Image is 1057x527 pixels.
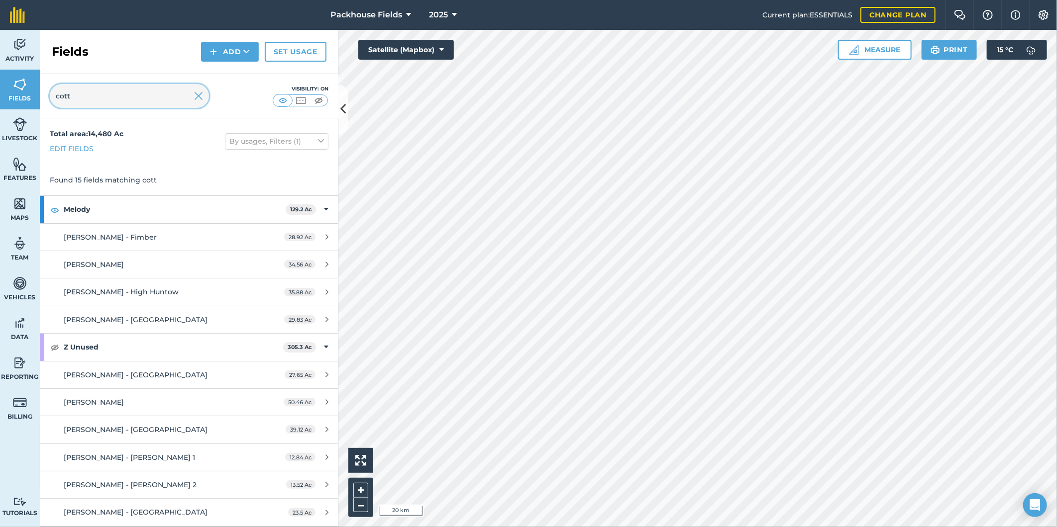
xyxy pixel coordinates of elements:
a: [PERSON_NAME] - Fimber28.92 Ac [40,224,338,251]
img: svg+xml;base64,PD94bWwgdmVyc2lvbj0iMS4wIiBlbmNvZGluZz0idXRmLTgiPz4KPCEtLSBHZW5lcmF0b3I6IEFkb2JlIE... [13,497,27,507]
img: svg+xml;base64,PD94bWwgdmVyc2lvbj0iMS4wIiBlbmNvZGluZz0idXRmLTgiPz4KPCEtLSBHZW5lcmF0b3I6IEFkb2JlIE... [13,316,27,331]
input: Search [50,84,209,108]
img: svg+xml;base64,PD94bWwgdmVyc2lvbj0iMS4wIiBlbmNvZGluZz0idXRmLTgiPz4KPCEtLSBHZW5lcmF0b3I6IEFkb2JlIE... [13,355,27,370]
div: Melody129.2 Ac [40,196,338,223]
span: 15 ° C [997,40,1013,60]
a: Change plan [860,7,936,23]
span: 27.65 Ac [285,370,316,379]
span: 50.46 Ac [284,398,316,406]
img: A question mark icon [982,10,994,20]
span: [PERSON_NAME] - Fimber [64,233,157,242]
strong: Total area : 14,480 Ac [50,129,123,138]
a: Set usage [265,42,326,62]
span: Packhouse Fields [330,9,402,21]
img: svg+xml;base64,PD94bWwgdmVyc2lvbj0iMS4wIiBlbmNvZGluZz0idXRmLTgiPz4KPCEtLSBHZW5lcmF0b3I6IEFkb2JlIE... [1021,40,1041,60]
img: Ruler icon [849,45,859,55]
img: svg+xml;base64,PD94bWwgdmVyc2lvbj0iMS4wIiBlbmNvZGluZz0idXRmLTgiPz4KPCEtLSBHZW5lcmF0b3I6IEFkb2JlIE... [13,37,27,52]
a: Edit fields [50,143,94,154]
span: 12.84 Ac [285,453,316,461]
span: [PERSON_NAME] - High Huntow [64,287,179,296]
span: 35.88 Ac [284,288,316,296]
img: svg+xml;base64,PHN2ZyB4bWxucz0iaHR0cDovL3d3dy53My5vcmcvMjAwMC9zdmciIHdpZHRoPSI1NiIgaGVpZ2h0PSI2MC... [13,196,27,211]
span: [PERSON_NAME] [64,398,124,407]
span: 39.12 Ac [286,425,316,434]
strong: Z Unused [64,334,283,360]
img: svg+xml;base64,PHN2ZyB4bWxucz0iaHR0cDovL3d3dy53My5vcmcvMjAwMC9zdmciIHdpZHRoPSIxOCIgaGVpZ2h0PSIyNC... [50,204,59,216]
button: Print [922,40,977,60]
img: svg+xml;base64,PHN2ZyB4bWxucz0iaHR0cDovL3d3dy53My5vcmcvMjAwMC9zdmciIHdpZHRoPSIxNyIgaGVpZ2h0PSIxNy... [1011,9,1021,21]
img: svg+xml;base64,PHN2ZyB4bWxucz0iaHR0cDovL3d3dy53My5vcmcvMjAwMC9zdmciIHdpZHRoPSI1MCIgaGVpZ2h0PSI0MC... [277,95,289,105]
div: Found 15 fields matching cott [40,165,338,195]
span: [PERSON_NAME] - [GEOGRAPHIC_DATA] [64,425,208,434]
span: [PERSON_NAME] - [GEOGRAPHIC_DATA] [64,315,208,324]
img: svg+xml;base64,PHN2ZyB4bWxucz0iaHR0cDovL3d3dy53My5vcmcvMjAwMC9zdmciIHdpZHRoPSI1MCIgaGVpZ2h0PSI0MC... [313,95,325,105]
span: 28.92 Ac [284,233,316,241]
div: Z Unused305.3 Ac [40,334,338,360]
button: Satellite (Mapbox) [358,40,454,60]
button: 15 °C [987,40,1047,60]
a: [PERSON_NAME]50.46 Ac [40,389,338,416]
img: svg+xml;base64,PHN2ZyB4bWxucz0iaHR0cDovL3d3dy53My5vcmcvMjAwMC9zdmciIHdpZHRoPSI1NiIgaGVpZ2h0PSI2MC... [13,77,27,92]
img: svg+xml;base64,PHN2ZyB4bWxucz0iaHR0cDovL3d3dy53My5vcmcvMjAwMC9zdmciIHdpZHRoPSI1MCIgaGVpZ2h0PSI0MC... [295,95,307,105]
strong: Melody [64,196,286,223]
img: svg+xml;base64,PHN2ZyB4bWxucz0iaHR0cDovL3d3dy53My5vcmcvMjAwMC9zdmciIHdpZHRoPSIxNCIgaGVpZ2h0PSIyNC... [210,46,217,58]
img: svg+xml;base64,PD94bWwgdmVyc2lvbj0iMS4wIiBlbmNvZGluZz0idXRmLTgiPz4KPCEtLSBHZW5lcmF0b3I6IEFkb2JlIE... [13,395,27,410]
span: 23.5 Ac [288,508,316,517]
img: fieldmargin Logo [10,7,25,23]
div: Visibility: On [273,85,328,93]
a: [PERSON_NAME] - [PERSON_NAME] 213.52 Ac [40,471,338,498]
a: [PERSON_NAME] - [GEOGRAPHIC_DATA]29.83 Ac [40,306,338,333]
span: 2025 [429,9,448,21]
img: A cog icon [1038,10,1050,20]
h2: Fields [52,44,89,60]
span: [PERSON_NAME] - [GEOGRAPHIC_DATA] [64,370,208,379]
span: 34.56 Ac [284,260,316,268]
img: svg+xml;base64,PD94bWwgdmVyc2lvbj0iMS4wIiBlbmNvZGluZz0idXRmLTgiPz4KPCEtLSBHZW5lcmF0b3I6IEFkb2JlIE... [13,117,27,132]
img: svg+xml;base64,PHN2ZyB4bWxucz0iaHR0cDovL3d3dy53My5vcmcvMjAwMC9zdmciIHdpZHRoPSIxOSIgaGVpZ2h0PSIyNC... [931,44,940,56]
strong: 305.3 Ac [288,344,312,351]
span: Current plan : ESSENTIALS [762,9,852,20]
img: svg+xml;base64,PHN2ZyB4bWxucz0iaHR0cDovL3d3dy53My5vcmcvMjAwMC9zdmciIHdpZHRoPSIxOCIgaGVpZ2h0PSIyNC... [50,341,59,353]
strong: 129.2 Ac [290,206,312,213]
img: svg+xml;base64,PD94bWwgdmVyc2lvbj0iMS4wIiBlbmNvZGluZz0idXRmLTgiPz4KPCEtLSBHZW5lcmF0b3I6IEFkb2JlIE... [13,236,27,251]
img: svg+xml;base64,PHN2ZyB4bWxucz0iaHR0cDovL3d3dy53My5vcmcvMjAwMC9zdmciIHdpZHRoPSI1NiIgaGVpZ2h0PSI2MC... [13,157,27,172]
img: svg+xml;base64,PD94bWwgdmVyc2lvbj0iMS4wIiBlbmNvZGluZz0idXRmLTgiPz4KPCEtLSBHZW5lcmF0b3I6IEFkb2JlIE... [13,276,27,291]
img: svg+xml;base64,PHN2ZyB4bWxucz0iaHR0cDovL3d3dy53My5vcmcvMjAwMC9zdmciIHdpZHRoPSIyMiIgaGVpZ2h0PSIzMC... [194,90,203,102]
button: Measure [838,40,912,60]
button: – [353,498,368,512]
span: [PERSON_NAME] [64,260,124,269]
a: [PERSON_NAME]34.56 Ac [40,251,338,278]
span: [PERSON_NAME] - [PERSON_NAME] 1 [64,453,195,462]
span: [PERSON_NAME] - [GEOGRAPHIC_DATA] [64,508,208,517]
a: [PERSON_NAME] - [GEOGRAPHIC_DATA]23.5 Ac [40,499,338,526]
a: [PERSON_NAME] - High Huntow35.88 Ac [40,278,338,305]
div: Open Intercom Messenger [1023,493,1047,517]
span: [PERSON_NAME] - [PERSON_NAME] 2 [64,480,197,489]
button: Add [201,42,259,62]
span: 29.83 Ac [284,315,316,324]
a: [PERSON_NAME] - [PERSON_NAME] 112.84 Ac [40,444,338,471]
img: Two speech bubbles overlapping with the left bubble in the forefront [954,10,966,20]
button: By usages, Filters (1) [225,133,328,149]
img: Four arrows, one pointing top left, one top right, one bottom right and the last bottom left [355,455,366,466]
a: [PERSON_NAME] - [GEOGRAPHIC_DATA]27.65 Ac [40,361,338,388]
button: + [353,483,368,498]
a: [PERSON_NAME] - [GEOGRAPHIC_DATA]39.12 Ac [40,416,338,443]
span: 13.52 Ac [286,480,316,489]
